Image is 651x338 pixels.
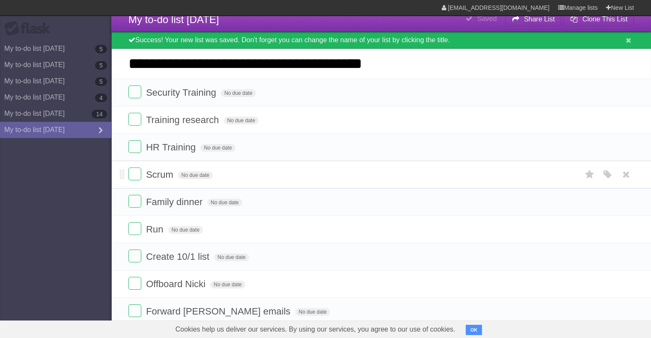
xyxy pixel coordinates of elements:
[466,325,482,335] button: OK
[582,15,627,23] b: Clone This List
[128,14,219,25] span: My to-do list [DATE]
[146,306,292,317] span: Forward [PERSON_NAME] emails
[200,144,235,152] span: No due date
[582,168,598,182] label: Star task
[167,321,464,338] span: Cookies help us deliver our services. By using our services, you agree to our use of cookies.
[92,110,107,118] b: 14
[214,253,249,261] span: No due date
[111,32,651,49] div: Success! Your new list was saved. Don't forget you can change the name of your list by clicking t...
[224,117,259,124] span: No due date
[128,250,141,262] label: Done
[4,21,56,36] div: Flask
[563,12,634,27] button: Clone This List
[168,226,203,234] span: No due date
[128,277,141,290] label: Done
[128,222,141,235] label: Done
[128,168,141,180] label: Done
[128,140,141,153] label: Done
[146,197,205,207] span: Family dinner
[505,12,562,27] button: Share List
[210,281,245,288] span: No due date
[146,169,175,180] span: Scrum
[128,85,141,98] label: Done
[477,15,496,22] b: Saved
[295,308,330,316] span: No due date
[128,113,141,126] label: Done
[95,45,107,53] b: 5
[95,61,107,70] b: 5
[95,77,107,86] b: 5
[128,195,141,208] label: Done
[146,87,218,98] span: Security Training
[146,251,211,262] span: Create 10/1 list
[146,115,221,125] span: Training research
[207,199,242,206] span: No due date
[178,171,213,179] span: No due date
[524,15,555,23] b: Share List
[128,304,141,317] label: Done
[146,142,198,153] span: HR Training
[146,279,208,289] span: Offboard Nicki
[95,94,107,102] b: 4
[221,89,256,97] span: No due date
[146,224,165,235] span: Run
